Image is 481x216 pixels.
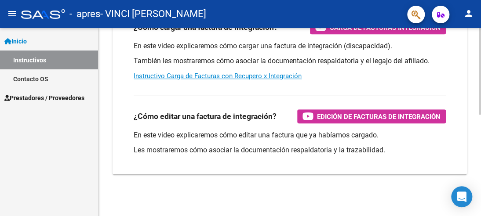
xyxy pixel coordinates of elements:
[134,41,446,51] p: En este video explicaremos cómo cargar una factura de integración (discapacidad).
[134,72,302,80] a: Instructivo Carga de Facturas con Recupero x Integración
[4,36,27,46] span: Inicio
[134,110,277,122] h3: ¿Cómo editar una factura de integración?
[317,111,441,122] span: Edición de Facturas de integración
[134,145,446,155] p: Les mostraremos cómo asociar la documentación respaldatoria y la trazabilidad.
[4,93,84,103] span: Prestadores / Proveedores
[134,56,446,66] p: También les mostraremos cómo asociar la documentación respaldatoria y el legajo del afiliado.
[451,186,472,207] div: Open Intercom Messenger
[7,8,18,19] mat-icon: menu
[69,4,100,24] span: - apres
[297,109,446,123] button: Edición de Facturas de integración
[100,4,206,24] span: - VINCI [PERSON_NAME]
[463,8,474,19] mat-icon: person
[134,130,446,140] p: En este video explicaremos cómo editar una factura que ya habíamos cargado.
